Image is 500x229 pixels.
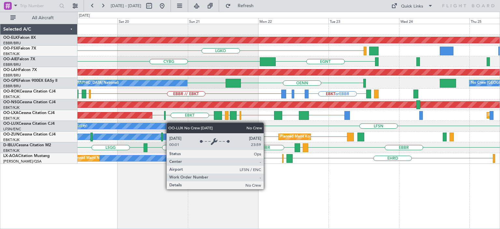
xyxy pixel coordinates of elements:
[3,73,21,78] a: EBBR/BRU
[3,122,19,126] span: OO-LUX
[111,3,141,9] span: [DATE] - [DATE]
[328,18,399,24] div: Tue 23
[232,4,259,8] span: Refresh
[280,132,356,142] div: Planned Maint Kortrijk-[GEOGRAPHIC_DATA]
[17,16,69,20] span: All Aircraft
[3,84,21,89] a: EBBR/BRU
[188,18,258,24] div: Sun 21
[3,154,18,158] span: LX-AOA
[3,90,20,93] span: OO-ROK
[3,100,56,104] a: OO-NSGCessna Citation CJ4
[3,133,56,136] a: OO-ZUNCessna Citation CJ4
[222,1,261,11] button: Refresh
[3,68,19,72] span: OO-LAH
[399,18,469,24] div: Wed 24
[388,1,436,11] button: Quick Links
[3,62,21,67] a: EBBR/BRU
[3,143,51,147] a: D-IBLUCessna Citation M2
[3,133,20,136] span: OO-ZUN
[3,100,20,104] span: OO-NSG
[3,57,35,61] a: OO-AIEFalcon 7X
[47,18,117,24] div: Fri 19
[3,68,37,72] a: OO-LAHFalcon 7X
[3,94,20,99] a: EBKT/KJK
[401,3,423,10] div: Quick Links
[3,36,18,40] span: OO-ELK
[3,127,21,132] a: LFSN/ENC
[3,90,56,93] a: OO-ROKCessna Citation CJ4
[79,13,90,19] div: [DATE]
[118,18,188,24] div: Sat 20
[20,1,57,11] input: Trip Number
[3,116,20,121] a: EBKT/KJK
[3,47,36,50] a: OO-FSXFalcon 7X
[3,47,18,50] span: OO-FSX
[3,79,57,83] a: OO-GPEFalcon 900EX EASy II
[3,154,50,158] a: LX-AOACitation Mustang
[3,51,20,56] a: EBKT/KJK
[3,111,19,115] span: OO-LXA
[3,79,19,83] span: OO-GPE
[3,36,36,40] a: OO-ELKFalcon 8X
[3,148,20,153] a: EBKT/KJK
[258,18,328,24] div: Mon 22
[7,13,71,23] button: All Aircraft
[3,105,20,110] a: EBKT/KJK
[3,159,42,164] a: [PERSON_NAME]/QSA
[3,143,16,147] span: D-IBLU
[3,122,55,126] a: OO-LUXCessna Citation CJ4
[3,111,55,115] a: OO-LXACessna Citation CJ4
[3,137,20,142] a: EBKT/KJK
[3,57,17,61] span: OO-AIE
[3,41,21,46] a: EBBR/BRU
